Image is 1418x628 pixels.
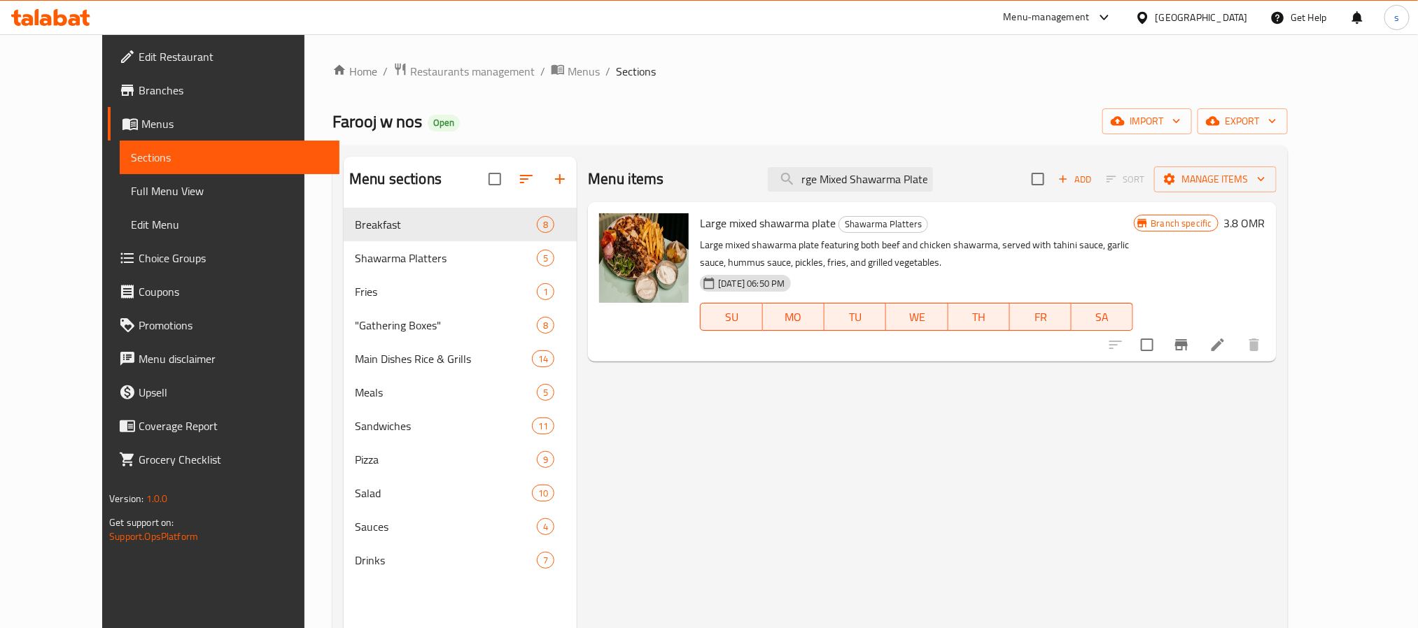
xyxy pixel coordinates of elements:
a: Promotions [108,308,339,342]
span: Branches [139,82,328,99]
div: Sauces4 [344,510,577,543]
span: export [1209,113,1277,130]
span: Sandwiches [355,418,532,434]
div: Sauces [355,518,537,535]
div: Drinks7 [344,543,577,577]
span: s [1394,10,1399,25]
span: Add item [1053,169,1097,190]
div: [GEOGRAPHIC_DATA] [1156,10,1248,25]
div: items [537,552,554,569]
p: Large mixed shawarma plate featuring both beef and chicken shawarma, served with tahini sauce, ga... [700,236,1133,271]
span: 11 [533,420,554,433]
button: FR [1010,303,1072,331]
span: Sections [131,149,328,166]
button: delete [1237,328,1271,362]
a: Edit Restaurant [108,40,339,73]
span: "Gathering Boxes" [355,317,537,334]
span: MO [768,307,819,327]
div: items [537,384,554,401]
div: Meals [355,384,537,401]
div: items [537,283,554,300]
span: TH [954,307,1004,327]
span: 1 [538,285,554,299]
span: Breakfast [355,216,537,233]
div: Open [428,115,460,131]
span: 8 [538,218,554,231]
span: Add [1056,171,1094,187]
span: Sections [616,63,656,80]
span: 7 [538,554,554,567]
a: Support.OpsPlatform [109,527,198,545]
div: Fries1 [344,275,577,308]
span: Edit Menu [131,216,328,233]
div: items [537,451,554,468]
span: 10 [533,487,554,500]
span: Coupons [139,283,328,300]
button: SU [700,303,762,331]
span: Shawarma Platters [355,250,537,266]
span: 1.0.0 [146,490,168,508]
span: Manage items [1165,171,1265,188]
span: Drinks [355,552,537,569]
span: SA [1077,307,1128,327]
div: Pizza [355,451,537,468]
div: items [537,317,554,334]
nav: breadcrumb [332,62,1288,80]
li: / [383,63,388,80]
span: Select section first [1097,169,1154,190]
div: items [532,350,554,367]
span: Select all sections [480,164,510,194]
span: SU [706,307,757,327]
span: 14 [533,352,554,366]
div: items [537,518,554,535]
a: Home [332,63,377,80]
span: TU [830,307,880,327]
span: Choice Groups [139,250,328,266]
span: Large mixed shawarma plate [700,213,836,234]
button: import [1102,108,1192,134]
span: Salad [355,485,532,501]
span: Full Menu View [131,183,328,199]
div: Main Dishes Rice & Grills14 [344,342,577,376]
div: Pizza9 [344,443,577,476]
img: Large mixed shawarma plate [599,213,689,303]
a: Edit Menu [120,208,339,241]
div: items [537,250,554,266]
span: Coverage Report [139,418,328,434]
span: Fries [355,283,537,300]
div: Salad10 [344,476,577,510]
div: items [532,485,554,501]
button: export [1198,108,1288,134]
span: Branch specific [1146,217,1218,230]
div: "Gathering Boxes"8 [344,308,577,342]
span: import [1114,113,1181,130]
a: Sections [120,141,339,174]
span: [DATE] 06:50 PM [712,277,790,290]
span: Menus [141,115,328,132]
span: Upsell [139,384,328,401]
a: Grocery Checklist [108,443,339,476]
button: WE [886,303,948,331]
a: Coverage Report [108,409,339,443]
div: Shawarma Platters [838,216,928,233]
a: Edit menu item [1209,336,1226,353]
span: Grocery Checklist [139,451,328,468]
li: / [540,63,545,80]
button: MO [763,303,824,331]
button: Add section [543,162,577,196]
span: Menu disclaimer [139,350,328,367]
nav: Menu sections [344,202,577,583]
span: 8 [538,319,554,332]
div: items [532,418,554,434]
span: FR [1016,307,1066,327]
a: Coupons [108,275,339,308]
a: Full Menu View [120,174,339,208]
span: Main Dishes Rice & Grills [355,350,532,367]
span: Edit Restaurant [139,48,328,65]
